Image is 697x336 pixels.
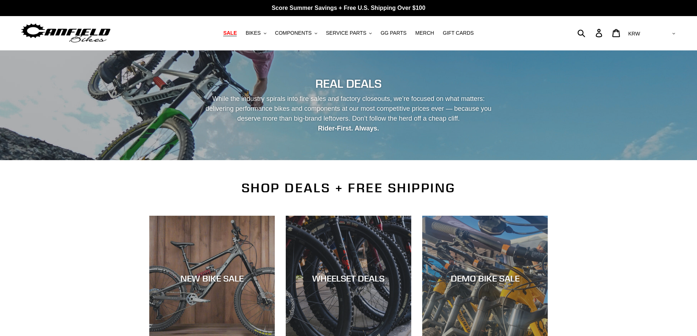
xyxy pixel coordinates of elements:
[286,273,411,284] div: WHEELSET DEALS
[318,125,379,132] strong: Rider-First. Always.
[223,30,237,36] span: SALE
[149,180,548,196] h2: SHOP DEALS + FREE SHIPPING
[326,30,366,36] span: SERVICE PARTS
[242,28,270,38] button: BIKES
[443,30,474,36] span: GIFT CARDS
[581,25,600,41] input: Search
[220,28,240,38] a: SALE
[412,28,438,38] a: MERCH
[422,273,548,284] div: DEMO BIKE SALE
[275,30,312,36] span: COMPONENTS
[149,273,275,284] div: NEW BIKE SALE
[381,30,406,36] span: GG PARTS
[20,22,112,45] img: Canfield Bikes
[377,28,410,38] a: GG PARTS
[199,94,498,133] p: While the industry spirals into fire sales and factory closeouts, we’re focused on what matters: ...
[271,28,321,38] button: COMPONENTS
[149,77,548,91] h2: REAL DEALS
[322,28,375,38] button: SERVICE PARTS
[246,30,261,36] span: BIKES
[415,30,434,36] span: MERCH
[439,28,477,38] a: GIFT CARDS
